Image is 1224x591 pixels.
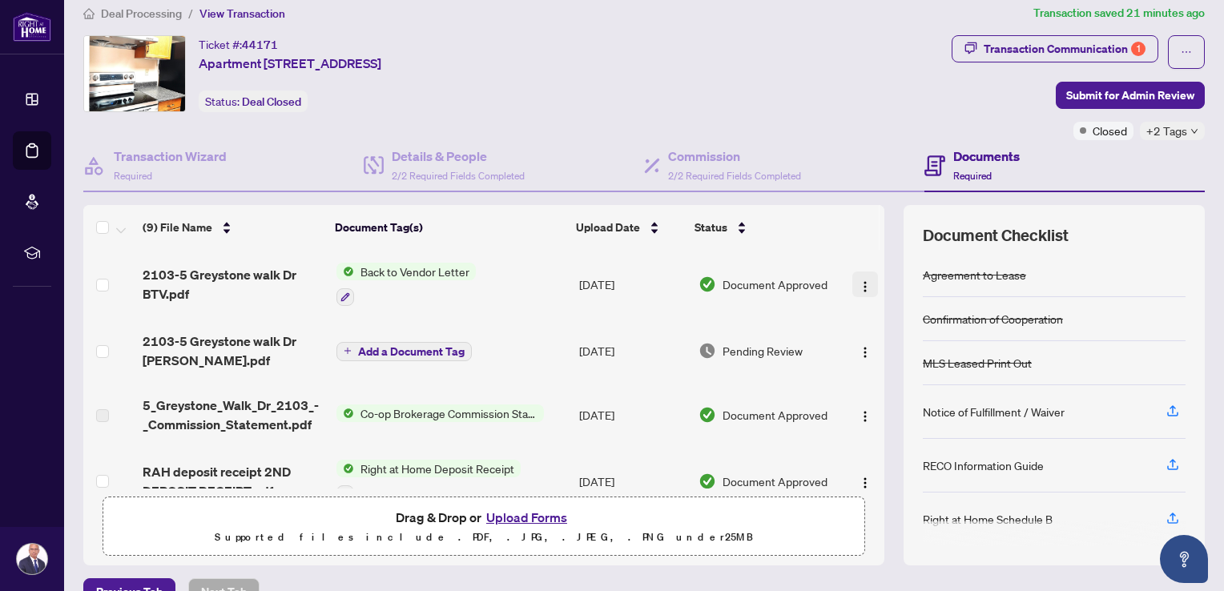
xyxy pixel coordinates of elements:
[723,275,827,293] span: Document Approved
[113,528,855,547] p: Supported files include .PDF, .JPG, .JPEG, .PNG under 25 MB
[336,460,521,503] button: Status IconRight at Home Deposit Receipt
[143,396,324,434] span: 5_Greystone_Walk_Dr_2103_-_Commission_Statement.pdf
[336,404,354,422] img: Status Icon
[143,219,212,236] span: (9) File Name
[392,147,525,166] h4: Details & People
[576,219,640,236] span: Upload Date
[852,402,878,428] button: Logo
[143,265,324,304] span: 2103-5 Greystone walk Dr BTV.pdf
[101,6,182,21] span: Deal Processing
[859,346,872,359] img: Logo
[1181,46,1192,58] span: ellipsis
[188,4,193,22] li: /
[859,476,872,489] img: Logo
[923,310,1063,328] div: Confirmation of Cooperation
[354,263,476,280] span: Back to Vendor Letter
[114,170,152,182] span: Required
[723,342,803,360] span: Pending Review
[953,147,1020,166] h4: Documents
[392,170,525,182] span: 2/2 Required Fields Completed
[699,275,716,293] img: Document Status
[923,266,1026,283] div: Agreement to Lease
[481,507,572,528] button: Upload Forms
[923,403,1065,420] div: Notice of Fulfillment / Waiver
[199,35,278,54] div: Ticket #:
[13,12,51,42] img: logo
[354,460,521,477] span: Right at Home Deposit Receipt
[143,462,324,501] span: RAH deposit receipt 2ND DEPOSIT RECEIPT.pdf
[242,94,301,109] span: Deal Closed
[199,54,381,73] span: Apartment [STREET_ADDRESS]
[328,205,570,250] th: Document Tag(s)
[923,224,1069,247] span: Document Checklist
[923,354,1032,372] div: MLS Leased Print Out
[1093,122,1127,139] span: Closed
[1131,42,1145,56] div: 1
[242,38,278,52] span: 44171
[953,170,992,182] span: Required
[852,468,878,494] button: Logo
[573,383,693,447] td: [DATE]
[103,497,864,557] span: Drag & Drop orUpload FormsSupported files include .PDF, .JPG, .JPEG, .PNG under25MB
[354,404,544,422] span: Co-op Brokerage Commission Statement
[1146,122,1187,140] span: +2 Tags
[1190,127,1198,135] span: down
[136,205,328,250] th: (9) File Name
[336,460,354,477] img: Status Icon
[17,544,47,574] img: Profile Icon
[570,205,689,250] th: Upload Date
[336,263,354,280] img: Status Icon
[952,35,1158,62] button: Transaction Communication1
[336,340,472,361] button: Add a Document Tag
[358,346,465,357] span: Add a Document Tag
[859,280,872,293] img: Logo
[1160,535,1208,583] button: Open asap
[199,90,308,112] div: Status:
[852,338,878,364] button: Logo
[143,332,324,370] span: 2103-5 Greystone walk Dr [PERSON_NAME].pdf
[199,6,285,21] span: View Transaction
[923,510,1053,528] div: Right at Home Schedule B
[84,36,185,111] img: IMG-E12122863_1.jpg
[336,404,544,422] button: Status IconCo-op Brokerage Commission Statement
[699,472,716,490] img: Document Status
[668,170,801,182] span: 2/2 Required Fields Completed
[859,410,872,423] img: Logo
[852,271,878,297] button: Logo
[699,342,716,360] img: Document Status
[573,447,693,516] td: [DATE]
[573,319,693,383] td: [DATE]
[723,406,827,424] span: Document Approved
[668,147,801,166] h4: Commission
[984,36,1145,62] div: Transaction Communication
[344,347,352,355] span: plus
[336,263,476,306] button: Status IconBack to Vendor Letter
[396,507,572,528] span: Drag & Drop or
[336,342,472,361] button: Add a Document Tag
[83,8,95,19] span: home
[573,250,693,319] td: [DATE]
[1056,82,1205,109] button: Submit for Admin Review
[723,472,827,490] span: Document Approved
[1033,4,1205,22] article: Transaction saved 21 minutes ago
[688,205,837,250] th: Status
[1066,82,1194,108] span: Submit for Admin Review
[114,147,227,166] h4: Transaction Wizard
[923,456,1044,474] div: RECO Information Guide
[695,219,727,236] span: Status
[699,406,716,424] img: Document Status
